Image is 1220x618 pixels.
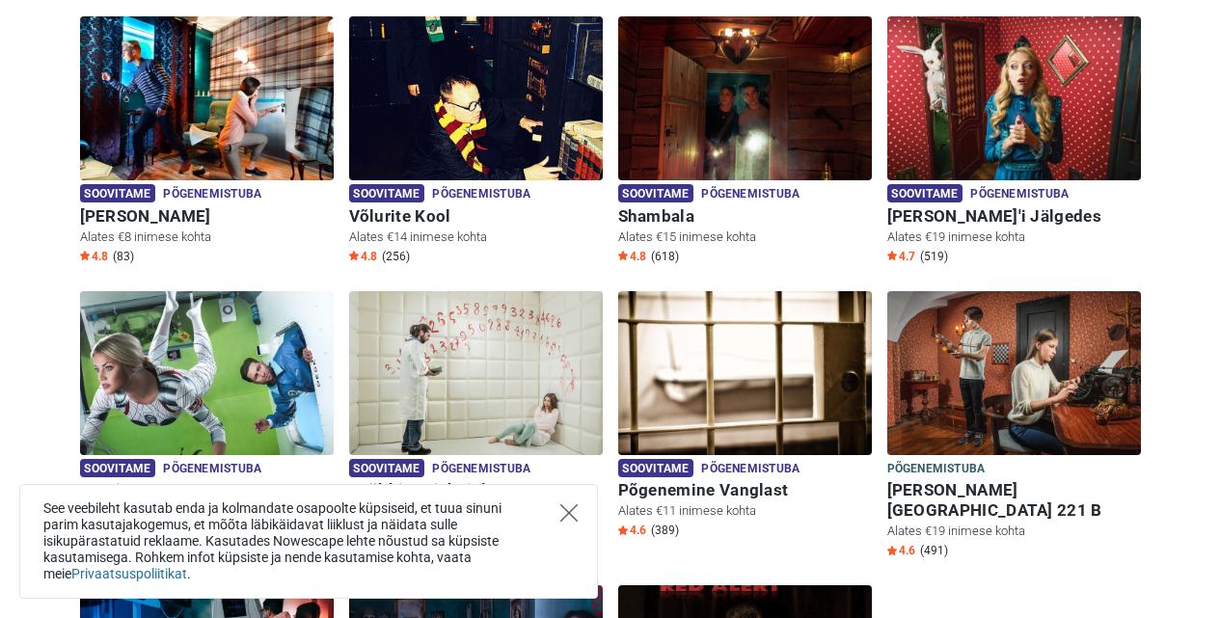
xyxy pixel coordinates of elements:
[887,228,1141,246] p: Alates €19 inimese kohta
[349,480,603,500] h6: Psühhiaatriahaigla
[349,291,603,543] a: Psühhiaatriahaigla Soovitame Põgenemistuba Psühhiaatriahaigla Alates €19 inimese kohta Star4.7 (463)
[618,525,628,535] img: Star
[887,291,1141,455] img: Baker Street 221 B
[887,546,897,555] img: Star
[618,480,872,500] h6: Põgenemine Vanglast
[349,184,425,202] span: Soovitame
[618,16,872,180] img: Shambala
[887,291,1141,563] a: Baker Street 221 B Põgenemistuba [PERSON_NAME][GEOGRAPHIC_DATA] 221 B Alates €19 inimese kohta St...
[970,184,1069,205] span: Põgenemistuba
[349,206,603,227] h6: Võlurite Kool
[887,480,1141,521] h6: [PERSON_NAME][GEOGRAPHIC_DATA] 221 B
[618,291,872,455] img: Põgenemine Vanglast
[887,543,915,558] span: 4.6
[618,523,646,538] span: 4.6
[920,249,948,264] span: (519)
[80,291,334,455] img: Gravity
[887,184,963,202] span: Soovitame
[618,16,872,268] a: Shambala Soovitame Põgenemistuba Shambala Alates €15 inimese kohta Star4.8 (618)
[887,249,915,264] span: 4.7
[349,228,603,246] p: Alates €14 inimese kohta
[887,523,1141,540] p: Alates €19 inimese kohta
[618,228,872,246] p: Alates €15 inimese kohta
[80,480,334,500] h6: Gravity
[618,206,872,227] h6: Shambala
[349,291,603,455] img: Psühhiaatriahaigla
[887,206,1141,227] h6: [PERSON_NAME]'i Jälgedes
[80,249,108,264] span: 4.8
[80,228,334,246] p: Alates €8 inimese kohta
[651,249,679,264] span: (618)
[887,459,986,480] span: Põgenemistuba
[618,249,646,264] span: 4.8
[19,484,598,599] div: See veebileht kasutab enda ja kolmandate osapoolte küpsiseid, et tuua sinuni parim kasutajakogemu...
[618,502,872,520] p: Alates €11 inimese kohta
[71,566,187,581] a: Privaatsuspoliitikat
[618,184,694,202] span: Soovitame
[349,251,359,260] img: Star
[163,184,261,205] span: Põgenemistuba
[432,459,530,480] span: Põgenemistuba
[560,504,578,522] button: Close
[113,249,134,264] span: (83)
[80,16,334,268] a: Sherlock Holmes Soovitame Põgenemistuba [PERSON_NAME] Alates €8 inimese kohta Star4.8 (83)
[163,459,261,480] span: Põgenemistuba
[80,206,334,227] h6: [PERSON_NAME]
[618,251,628,260] img: Star
[349,249,377,264] span: 4.8
[349,459,425,477] span: Soovitame
[432,184,530,205] span: Põgenemistuba
[651,523,679,538] span: (389)
[618,459,694,477] span: Soovitame
[80,291,334,543] a: Gravity Soovitame Põgenemistuba Gravity Alates €24 inimese kohta Star4.7 (583)
[887,16,1141,180] img: Alice'i Jälgedes
[920,543,948,558] span: (491)
[382,249,410,264] span: (256)
[887,16,1141,268] a: Alice'i Jälgedes Soovitame Põgenemistuba [PERSON_NAME]'i Jälgedes Alates €19 inimese kohta Star4....
[701,459,800,480] span: Põgenemistuba
[349,16,603,268] a: Võlurite Kool Soovitame Põgenemistuba Võlurite Kool Alates €14 inimese kohta Star4.8 (256)
[80,16,334,180] img: Sherlock Holmes
[887,251,897,260] img: Star
[80,251,90,260] img: Star
[349,16,603,180] img: Võlurite Kool
[701,184,800,205] span: Põgenemistuba
[80,459,156,477] span: Soovitame
[80,184,156,202] span: Soovitame
[618,291,872,543] a: Põgenemine Vanglast Soovitame Põgenemistuba Põgenemine Vanglast Alates €11 inimese kohta Star4.6 ...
